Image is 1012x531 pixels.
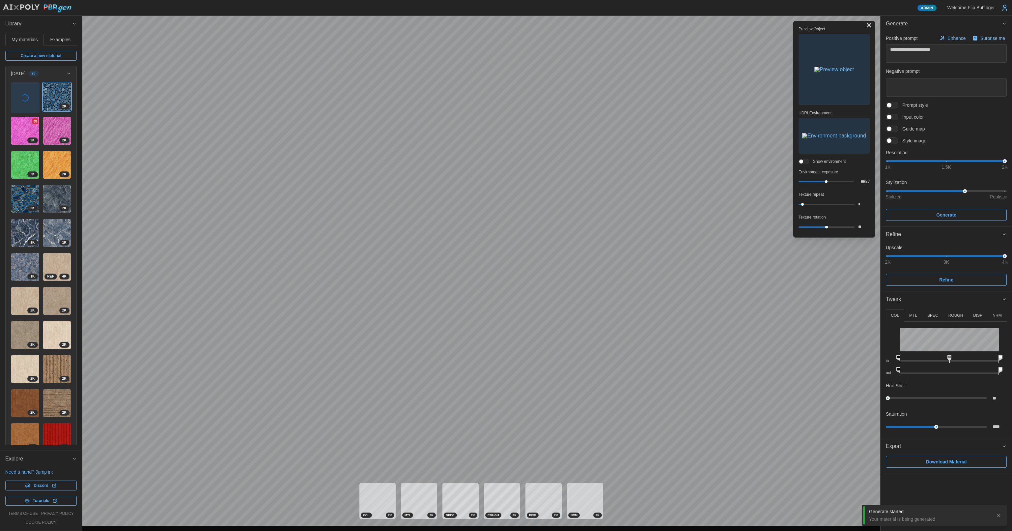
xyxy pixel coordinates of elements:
span: Tweak [886,291,1002,308]
img: s4yuekZc6WS7PQWeBiBd [11,321,39,349]
span: 2 K [62,444,67,450]
img: oIH0UH4U8jX0WXVJYDMU [43,219,71,247]
span: 2 K [62,172,67,177]
a: z3NV1PoKoX9rlBZghIMy2K [11,355,40,383]
div: Your material is being generated [869,516,991,522]
span: DISP [529,513,536,517]
p: MTL [909,313,917,318]
p: Upscale [886,244,1007,251]
p: Negative prompt [886,68,1007,74]
button: Export [881,438,1012,455]
p: Welcome, Flip Buttinger [947,4,995,11]
span: Export [886,438,1002,455]
span: 2 K [596,513,600,517]
img: 8aAuPswSQB2uX2CSUoU4 [11,117,39,145]
a: 8aAuPswSQB2uX2CSUoU42K [11,116,40,145]
span: 2 K [471,513,475,517]
p: ROUGH [948,313,963,318]
a: 7eE8ueEukj4KpldimI8q2K [43,287,71,315]
button: Generate [881,16,1012,32]
button: Refine [881,226,1012,243]
a: oIH0UH4U8jX0WXVJYDMU1K [43,219,71,247]
span: Create a new material [21,51,61,60]
p: Texture repeat [799,192,870,197]
button: Environment background [799,118,870,154]
p: DISP [973,313,982,318]
span: 2 K [30,444,35,450]
div: Refine [886,230,1002,239]
div: Generate [881,32,1012,226]
p: Environment exposure [799,169,870,175]
a: TwZWq1MNvAKStnXUQM4S2K [43,389,71,418]
img: qvr7tGoUrSDHz1OgtkEY [11,219,39,247]
p: [DATE] [11,70,25,77]
a: j46Krq4p7rkZ9Da5vcjr2K [43,185,71,213]
button: Tweak [881,291,1012,308]
a: Discord [5,481,77,490]
span: SPEC [446,513,455,517]
span: 2 K [388,513,392,517]
img: y3HF5S22hKHvJ8ACxLvg [11,151,39,179]
span: 2 K [30,172,35,177]
span: Generate [936,209,956,221]
span: My materials [12,37,38,42]
img: U0rokpEeasBnE9qNnvdm [43,355,71,383]
img: 8kljjyW7gH6vwM5Y2T48 [43,151,71,179]
p: EV [865,180,870,183]
span: 2 K [513,513,517,517]
span: Prompt style [898,102,928,108]
span: ROUGH [488,513,499,517]
span: Style image [898,137,926,144]
button: Surprise me [971,34,1007,43]
p: Enhance [947,35,967,42]
span: 2 K [62,376,67,381]
a: qvr7tGoUrSDHz1OgtkEY1K [11,219,40,247]
p: Stylization [886,179,1007,186]
span: Generate [886,16,1002,32]
img: JZw3YYzdJ190Gbzmy58t [43,321,71,349]
span: Refine [939,274,953,285]
button: [DATE]26 [6,66,76,81]
span: NRM [571,513,577,517]
button: Enhance [938,34,967,43]
p: Saturation [886,411,907,417]
span: 2 K [30,138,35,143]
div: Tweak [881,308,1012,438]
p: in [886,358,895,364]
img: YUTCFmACRZlPkKTIIFwt [43,117,71,145]
a: AjyFNGQAq55SWgxcipq52K [43,423,71,452]
button: Toggle viewport controls [864,21,874,30]
span: 2 K [30,308,35,313]
a: Tutorials [5,496,77,506]
p: Preview Object [799,26,870,32]
img: Environment background [802,133,866,138]
img: sStQXQfhPLh8M7Wz4y90 [11,287,39,315]
p: Resolution [886,149,1007,156]
img: XASl8ERkj9z7iYzFQCqe [11,253,39,281]
img: CdGuatSdldAUJ4eSUfrj [11,389,39,417]
img: z3NV1PoKoX9rlBZghIMy [11,355,39,383]
p: Texture rotation [799,215,870,220]
button: Download Material [886,456,1007,468]
button: Preview object [799,34,870,105]
div: Refine [881,243,1012,291]
span: Examples [50,37,70,42]
span: Explore [5,451,72,467]
p: Hue Shift [886,382,905,389]
span: Discord [34,481,48,490]
p: out [886,370,895,376]
img: 7eE8ueEukj4KpldimI8q [43,287,71,315]
span: 2 K [62,138,67,143]
span: Show environment [809,159,846,164]
span: 1 K [62,240,67,245]
span: Input color [898,114,924,120]
span: 2 K [554,513,558,517]
a: Ru2kbZxJKHJ43wsoGQx92K [43,82,71,111]
a: sStQXQfhPLh8M7Wz4y902K [11,287,40,315]
button: Generate [886,209,1007,221]
a: y3HF5S22hKHvJ8ACxLvg2K [11,151,40,179]
span: 2 K [30,410,35,415]
span: Tutorials [33,496,49,505]
a: 8kljjyW7gH6vwM5Y2T482K [43,151,71,179]
a: icPMVKgyJjlucHYJhuv22K [11,423,40,452]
